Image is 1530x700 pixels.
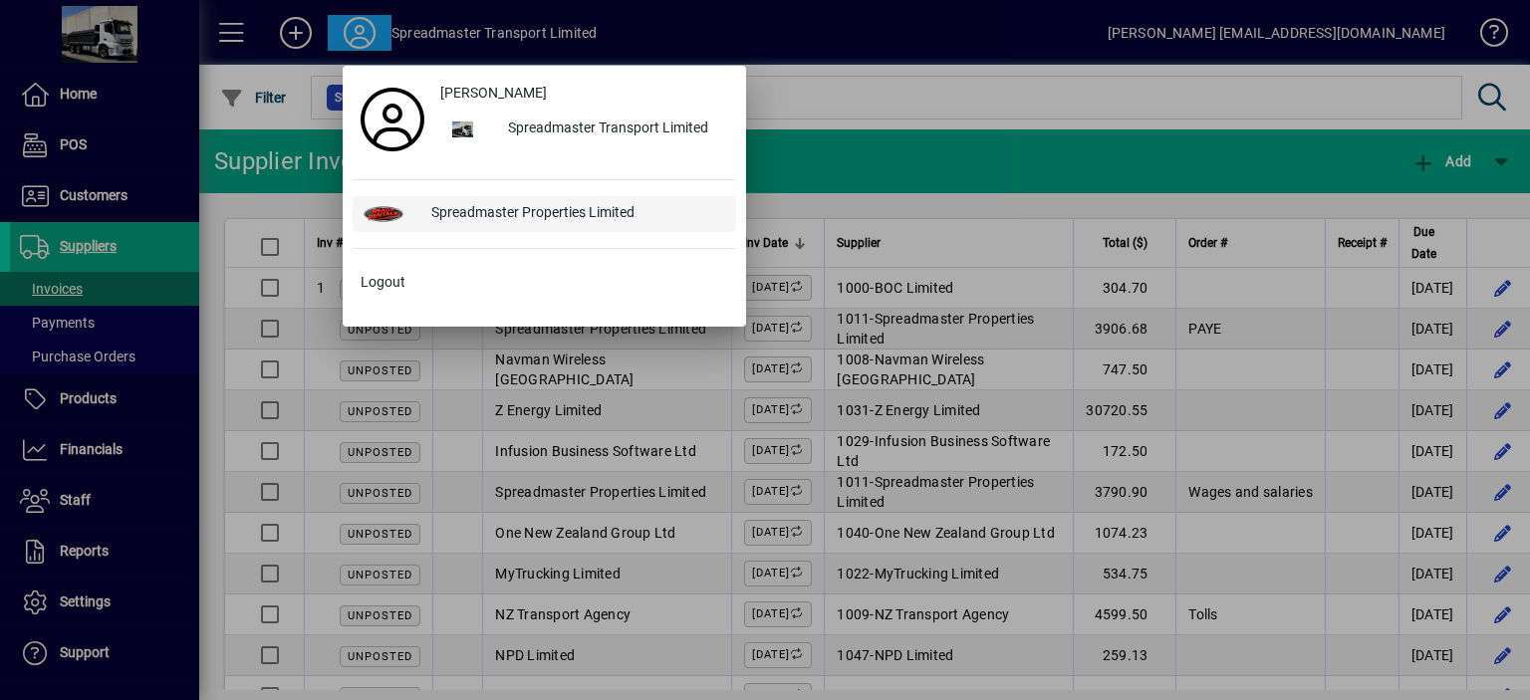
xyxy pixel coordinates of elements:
button: Logout [353,265,736,301]
a: Profile [353,102,432,137]
div: Spreadmaster Transport Limited [492,112,736,147]
button: Spreadmaster Properties Limited [353,196,736,232]
a: [PERSON_NAME] [432,76,736,112]
div: Spreadmaster Properties Limited [415,196,736,232]
span: Logout [361,272,405,293]
button: Spreadmaster Transport Limited [432,112,736,147]
span: [PERSON_NAME] [440,83,547,104]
